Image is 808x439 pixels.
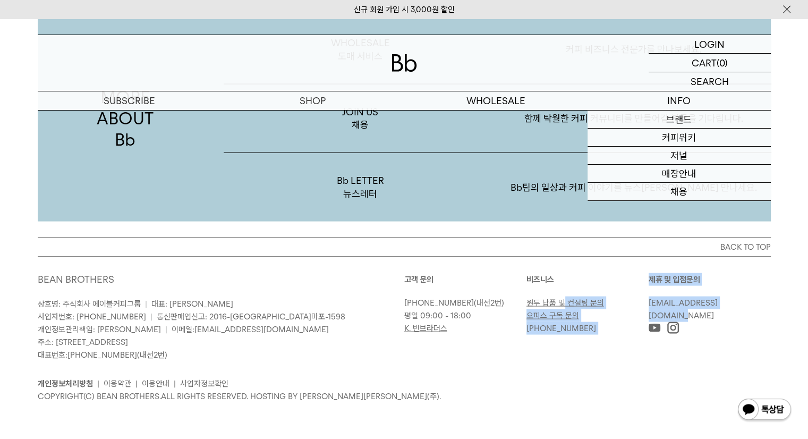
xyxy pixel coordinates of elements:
[526,298,604,308] a: 원두 납품 및 컨설팅 문의
[135,377,138,390] li: |
[694,35,725,53] p: LOGIN
[104,379,131,389] a: 이용약관
[151,299,233,309] span: 대표: [PERSON_NAME]
[526,273,649,286] p: 비즈니스
[404,298,474,308] a: [PHONE_NUMBER]
[38,337,128,347] span: 주소: [STREET_ADDRESS]
[38,312,146,322] span: 사업자번호: [PHONE_NUMBER]
[404,297,521,309] p: (내선2번)
[692,54,717,72] p: CART
[588,147,771,165] a: 저널
[526,311,579,320] a: 오피스 구독 문의
[224,153,771,222] a: Bb LETTER뉴스레터 Bb팀의 일상과 커피 이야기를 뉴스[PERSON_NAME] 만나세요.
[165,325,167,334] span: |
[224,85,497,153] p: JOIN US 채용
[38,91,221,110] a: SUBSCRIBE
[224,85,771,154] a: JOIN US채용 함께 탁월한 커피 커뮤니티를 만들어갈 분들을 기다립니다.
[392,54,417,72] img: 로고
[38,274,114,285] a: BEAN BROTHERS
[649,273,771,286] p: 제휴 및 입점문의
[38,379,93,389] a: 개인정보처리방침
[38,15,213,222] p: MORE ABOUT Bb
[172,325,329,334] span: 이메일:
[224,153,497,222] p: Bb LETTER 뉴스레터
[588,91,771,110] p: INFO
[588,165,771,183] a: 매장안내
[404,309,521,322] p: 평일 09:00 - 18:00
[38,390,771,403] p: COPYRIGHT(C) BEAN BROTHERS. ALL RIGHTS RESERVED. HOSTING BY [PERSON_NAME][PERSON_NAME](주).
[588,129,771,147] a: 커피위키
[67,350,137,360] a: [PHONE_NUMBER]
[717,54,728,72] p: (0)
[649,298,718,320] a: [EMAIL_ADDRESS][DOMAIN_NAME]
[145,299,147,309] span: |
[150,312,152,322] span: |
[142,379,169,389] a: 이용안내
[38,299,141,309] span: 상호명: 주식회사 에이블커피그룹
[180,379,228,389] a: 사업자정보확인
[174,377,176,390] li: |
[38,350,167,360] span: 대표번호: (내선2번)
[691,72,729,91] p: SEARCH
[354,5,455,14] a: 신규 회원 가입 시 3,000원 할인
[221,91,404,110] a: SHOP
[97,377,99,390] li: |
[157,312,345,322] span: 통신판매업신고: 2016-[GEOGRAPHIC_DATA]마포-1598
[588,111,771,129] a: 브랜드
[526,324,596,333] a: [PHONE_NUMBER]
[649,35,771,54] a: LOGIN
[404,324,447,333] a: K. 빈브라더스
[38,325,161,334] span: 개인정보관리책임: [PERSON_NAME]
[497,91,771,146] p: 함께 탁월한 커피 커뮤니티를 만들어갈 분들을 기다립니다.
[737,398,792,423] img: 카카오톡 채널 1:1 채팅 버튼
[404,91,588,110] p: WHOLESALE
[588,183,771,201] a: 채용
[194,325,329,334] a: [EMAIL_ADDRESS][DOMAIN_NAME]
[649,54,771,72] a: CART (0)
[38,238,771,257] button: BACK TO TOP
[497,160,771,215] p: Bb팀의 일상과 커피 이야기를 뉴스[PERSON_NAME] 만나세요.
[404,273,526,286] p: 고객 문의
